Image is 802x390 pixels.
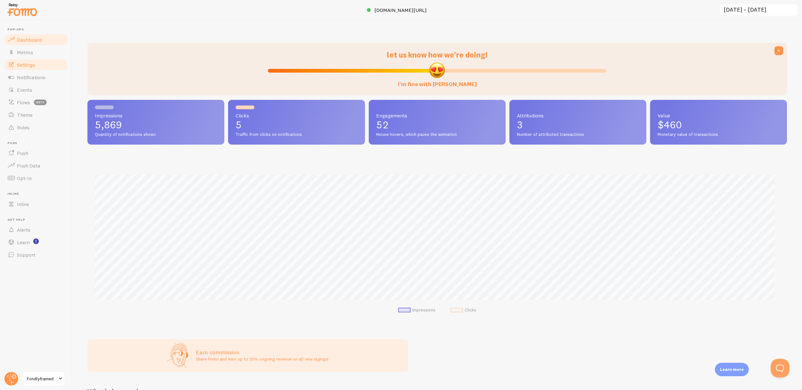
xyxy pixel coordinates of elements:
[4,84,68,96] a: Events
[17,37,42,43] span: Dashboard
[7,2,38,18] img: fomo-relay-logo-orange.svg
[196,356,329,362] p: Share Fomo and earn up to 25% ongoing revenue on all new signups
[4,172,68,184] a: Opt-In
[95,132,217,137] span: Quantity of notifications shown
[658,132,779,137] span: Monetary value of transactions
[4,159,68,172] a: Push Data
[8,141,68,145] span: Push
[17,74,45,80] span: Notifications
[17,150,28,156] span: Push
[236,120,357,130] p: 5
[236,113,357,118] span: Clicks
[17,87,32,93] span: Events
[720,367,744,372] p: Learn more
[387,50,487,59] span: let us know how we're doing!
[17,49,33,55] span: Metrics
[4,223,68,236] a: Alerts
[376,132,498,137] span: Mouse hovers, which pause the animation
[376,113,498,118] span: Engagements
[517,132,639,137] span: Number of attributed transactions
[17,175,32,181] span: Opt-In
[4,96,68,109] a: Flows beta
[4,33,68,46] a: Dashboard
[17,112,33,118] span: Theme
[4,59,68,71] a: Settings
[4,71,68,84] a: Notifications
[95,113,217,118] span: Impressions
[771,359,789,377] iframe: Help Scout Beacon - Open
[517,120,639,130] p: 3
[8,218,68,222] span: Get Help
[429,62,445,79] img: emoji.png
[715,363,749,376] div: Learn more
[4,121,68,134] a: Rules
[27,375,57,382] span: Fondlyframed
[4,249,68,261] a: Support
[450,307,476,313] li: Clicks
[95,120,217,130] p: 5,869
[4,109,68,121] a: Theme
[8,192,68,196] span: Inline
[658,119,682,131] span: $460
[17,239,30,245] span: Learn
[4,198,68,210] a: Inline
[658,113,779,118] span: Value
[17,99,30,105] span: Flows
[398,74,477,88] label: i'm fine with [PERSON_NAME]
[398,307,435,313] li: Impressions
[4,236,68,249] a: Learn
[17,124,29,131] span: Rules
[517,113,639,118] span: Attributions
[17,201,29,207] span: Inline
[8,28,68,32] span: Pop-ups
[17,62,35,68] span: Settings
[23,371,65,386] a: Fondlyframed
[17,162,40,169] span: Push Data
[376,120,498,130] p: 52
[4,147,68,159] a: Push
[196,349,329,356] h3: Earn commission
[17,252,35,258] span: Support
[236,132,357,137] span: Traffic from clicks on notifications
[4,46,68,59] a: Metrics
[17,227,30,233] span: Alerts
[33,239,39,244] svg: <p>Watch New Feature Tutorials!</p>
[34,100,47,105] span: beta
